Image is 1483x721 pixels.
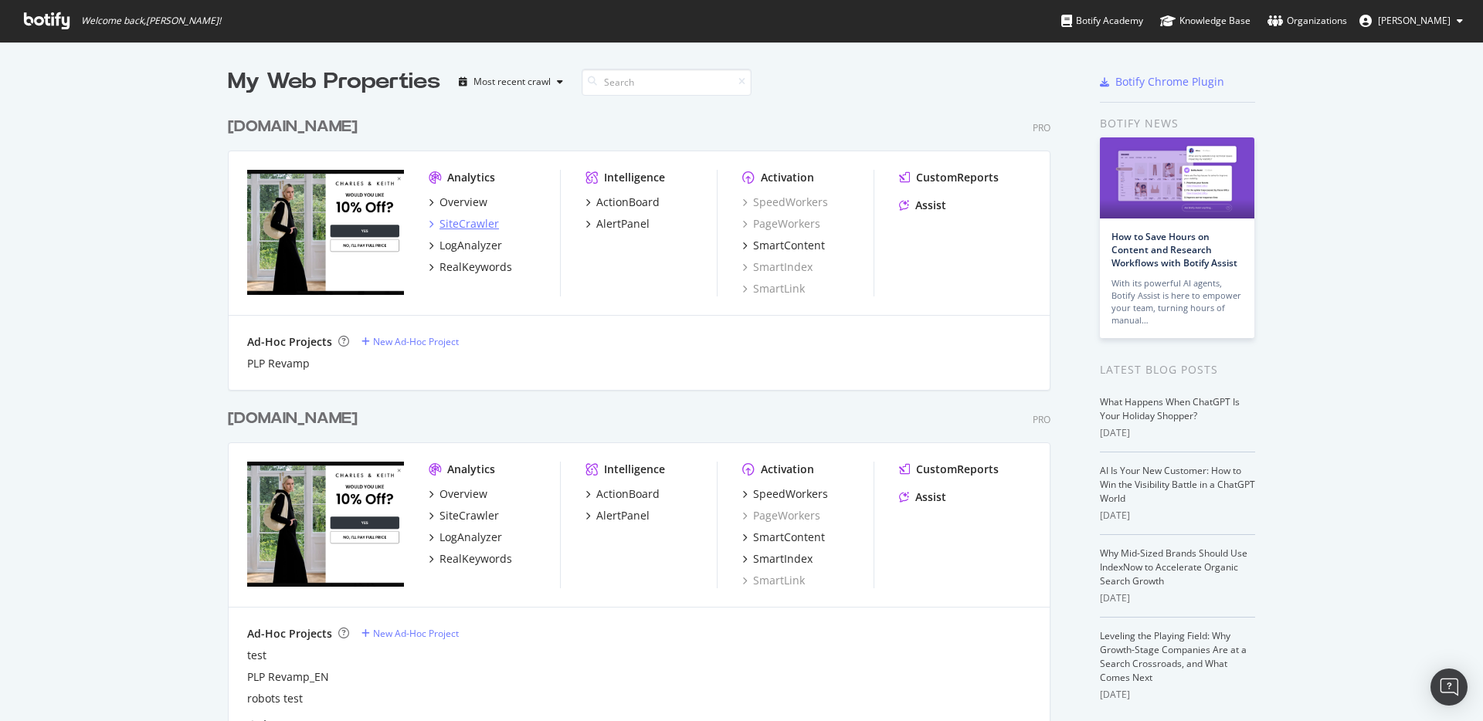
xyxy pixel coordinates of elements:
a: What Happens When ChatGPT Is Your Holiday Shopper? [1100,395,1240,422]
a: SmartIndex [742,551,813,567]
a: SmartLink [742,281,805,296]
a: SpeedWorkers [742,195,828,210]
div: CustomReports [916,170,999,185]
div: [DATE] [1100,688,1255,702]
a: PageWorkers [742,216,820,232]
button: [PERSON_NAME] [1347,8,1475,33]
div: RealKeywords [439,259,512,275]
a: Assist [899,198,946,213]
input: Search [582,69,752,96]
div: [DOMAIN_NAME] [228,116,358,138]
div: Botify Chrome Plugin [1115,74,1224,90]
div: New Ad-Hoc Project [373,335,459,348]
a: AlertPanel [585,216,650,232]
a: CustomReports [899,462,999,477]
div: AlertPanel [596,508,650,523]
div: [DATE] [1100,591,1255,605]
a: robots test [247,691,303,706]
a: SmartContent [742,530,825,545]
div: Ad-Hoc Projects [247,334,332,350]
div: Analytics [447,462,495,477]
a: CustomReports [899,170,999,185]
div: New Ad-Hoc Project [373,627,459,640]
a: Overview [429,486,487,502]
a: Assist [899,489,946,505]
a: LogAnalyzer [429,530,502,545]
a: Leveling the Playing Field: Why Growth-Stage Companies Are at a Search Crossroads, and What Comes... [1100,629,1247,684]
div: Overview [439,195,487,210]
a: RealKeywords [429,259,512,275]
div: ActionBoard [596,486,660,502]
div: My Web Properties [228,66,440,97]
div: Knowledge Base [1160,13,1251,29]
a: SmartIndex [742,259,813,275]
a: SpeedWorkers [742,486,828,502]
a: AlertPanel [585,508,650,523]
a: PLP Revamp [247,356,310,371]
a: [DOMAIN_NAME] [228,408,364,430]
div: LogAnalyzer [439,238,502,253]
a: SiteCrawler [429,508,499,523]
a: Overview [429,195,487,210]
img: charleskeith.co.uk [247,170,404,295]
img: How to Save Hours on Content and Research Workflows with Botify Assist [1100,137,1254,218]
div: Open Intercom Messenger [1430,669,1468,706]
a: New Ad-Hoc Project [361,335,459,348]
div: SpeedWorkers [753,486,828,502]
div: Overview [439,486,487,502]
div: Assist [915,198,946,213]
div: Most recent crawl [473,77,551,86]
div: RealKeywords [439,551,512,567]
div: SiteCrawler [439,508,499,523]
div: Intelligence [604,170,665,185]
div: Botify news [1100,115,1255,132]
div: Analytics [447,170,495,185]
div: Pro [1033,413,1050,426]
a: ActionBoard [585,486,660,502]
a: test [247,648,266,663]
a: LogAnalyzer [429,238,502,253]
div: Activation [761,462,814,477]
div: Ad-Hoc Projects [247,626,332,641]
a: [DOMAIN_NAME] [228,116,364,138]
a: Botify Chrome Plugin [1100,74,1224,90]
div: Assist [915,489,946,505]
div: Intelligence [604,462,665,477]
div: SiteCrawler [439,216,499,232]
div: SmartContent [753,238,825,253]
div: Pro [1033,121,1050,134]
div: [DATE] [1100,426,1255,440]
a: SmartLink [742,573,805,588]
div: SmartContent [753,530,825,545]
div: ActionBoard [596,195,660,210]
div: AlertPanel [596,216,650,232]
div: Organizations [1268,13,1347,29]
a: RealKeywords [429,551,512,567]
div: LogAnalyzer [439,530,502,545]
a: PageWorkers [742,508,820,523]
a: ActionBoard [585,195,660,210]
img: www.charleskeith.com [247,462,404,587]
div: [DOMAIN_NAME] [228,408,358,430]
a: SmartContent [742,238,825,253]
div: Botify Academy [1061,13,1143,29]
a: New Ad-Hoc Project [361,627,459,640]
div: Latest Blog Posts [1100,361,1255,378]
a: How to Save Hours on Content and Research Workflows with Botify Assist [1111,230,1237,269]
a: Why Mid-Sized Brands Should Use IndexNow to Accelerate Organic Search Growth [1100,547,1247,587]
a: SiteCrawler [429,216,499,232]
span: Welcome back, [PERSON_NAME] ! [81,15,221,27]
div: [DATE] [1100,509,1255,523]
div: SmartIndex [753,551,813,567]
button: Most recent crawl [453,69,569,94]
div: CustomReports [916,462,999,477]
a: PLP Revamp_EN [247,669,329,685]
